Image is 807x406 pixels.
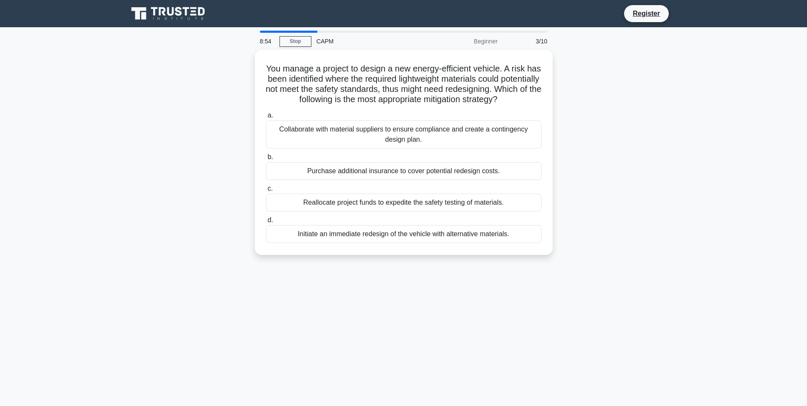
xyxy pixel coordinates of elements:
span: b. [268,153,273,160]
span: c. [268,185,273,192]
div: 3/10 [503,33,553,50]
a: Register [627,8,665,19]
div: Collaborate with material suppliers to ensure compliance and create a contingency design plan. [266,120,542,149]
div: Beginner [428,33,503,50]
div: CAPM [311,33,428,50]
a: Stop [279,36,311,47]
span: d. [268,216,273,223]
span: a. [268,112,273,119]
div: Initiate an immediate redesign of the vehicle with alternative materials. [266,225,542,243]
div: Reallocate project funds to expedite the safety testing of materials. [266,194,542,212]
h5: You manage a project to design a new energy-efficient vehicle. A risk has been identified where t... [265,63,542,105]
div: Purchase additional insurance to cover potential redesign costs. [266,162,542,180]
div: 8:54 [255,33,279,50]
